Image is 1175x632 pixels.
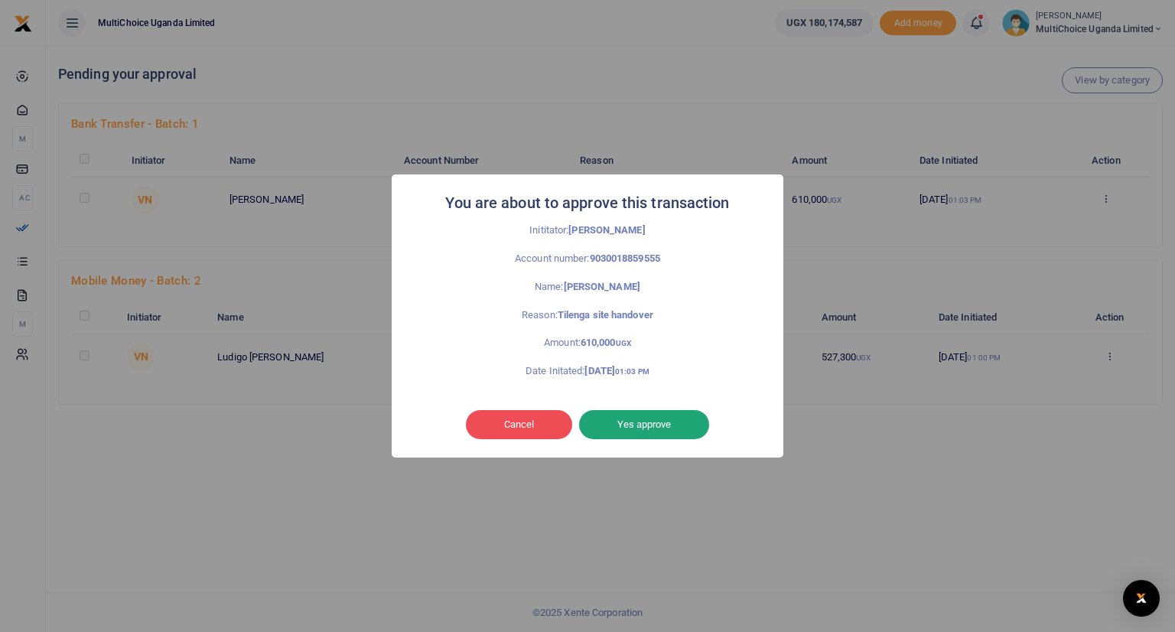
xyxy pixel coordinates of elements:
strong: [DATE] [584,365,649,376]
strong: 9030018859555 [590,252,660,264]
p: Amount: [425,335,750,351]
p: Reason: [425,308,750,324]
small: UGX [616,339,631,347]
strong: [PERSON_NAME] [564,281,640,292]
p: Inititator: [425,223,750,239]
h2: You are about to approve this transaction [445,190,729,217]
div: Open Intercom Messenger [1123,580,1160,617]
small: 01:03 PM [615,367,649,376]
strong: Tilenga site handover [558,309,653,321]
strong: 610,000 [581,337,631,348]
strong: [PERSON_NAME] [568,224,645,236]
p: Date Initated: [425,363,750,380]
p: Account number: [425,251,750,267]
button: Cancel [466,410,572,439]
button: Yes approve [579,410,709,439]
p: Name: [425,279,750,295]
